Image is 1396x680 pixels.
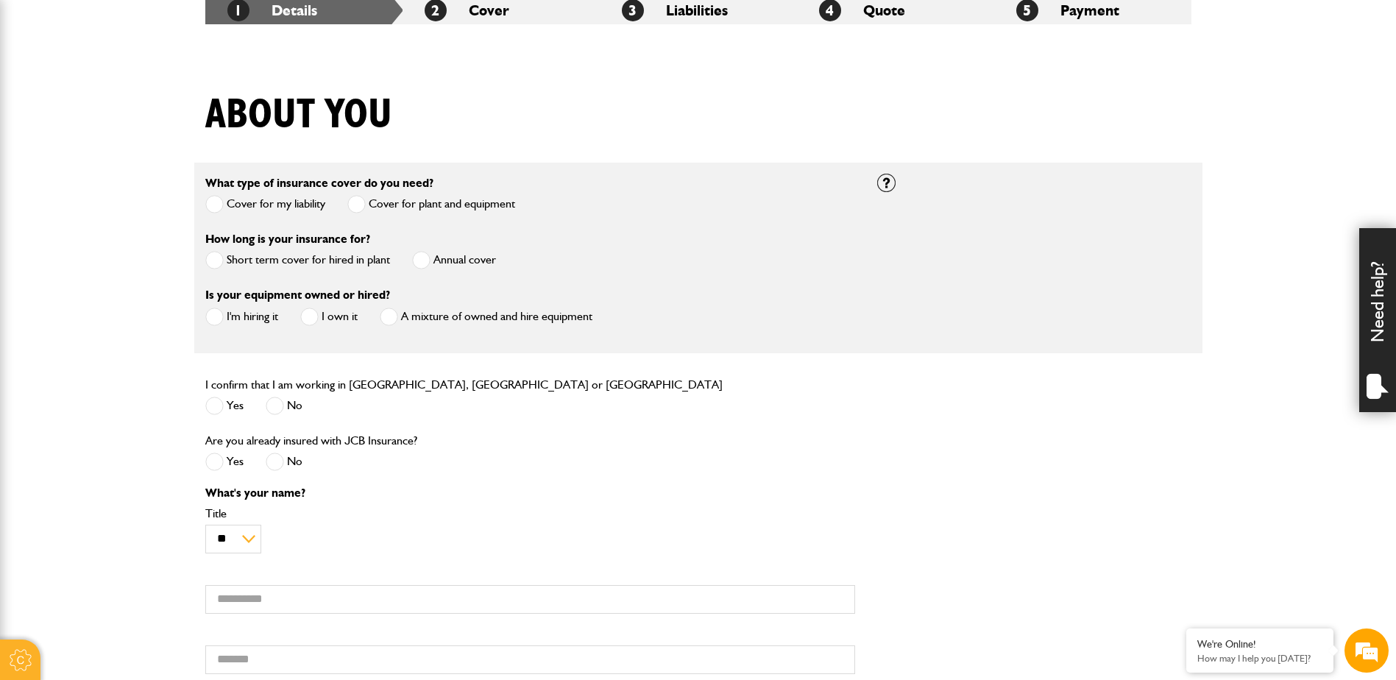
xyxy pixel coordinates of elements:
label: Is your equipment owned or hired? [205,289,390,301]
label: How long is your insurance for? [205,233,370,245]
div: We're Online! [1197,638,1322,651]
label: What type of insurance cover do you need? [205,177,433,189]
label: No [266,397,302,415]
label: I confirm that I am working in [GEOGRAPHIC_DATA], [GEOGRAPHIC_DATA] or [GEOGRAPHIC_DATA] [205,379,723,391]
label: I'm hiring it [205,308,278,326]
p: What's your name? [205,487,855,499]
label: I own it [300,308,358,326]
label: No [266,453,302,471]
h1: About you [205,91,392,140]
label: Are you already insured with JCB Insurance? [205,435,417,447]
label: Short term cover for hired in plant [205,251,390,269]
label: Cover for my liability [205,195,325,213]
label: A mixture of owned and hire equipment [380,308,592,326]
label: Annual cover [412,251,496,269]
label: Yes [205,453,244,471]
label: Title [205,508,855,520]
label: Yes [205,397,244,415]
p: How may I help you today? [1197,653,1322,664]
div: Need help? [1359,228,1396,412]
label: Cover for plant and equipment [347,195,515,213]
